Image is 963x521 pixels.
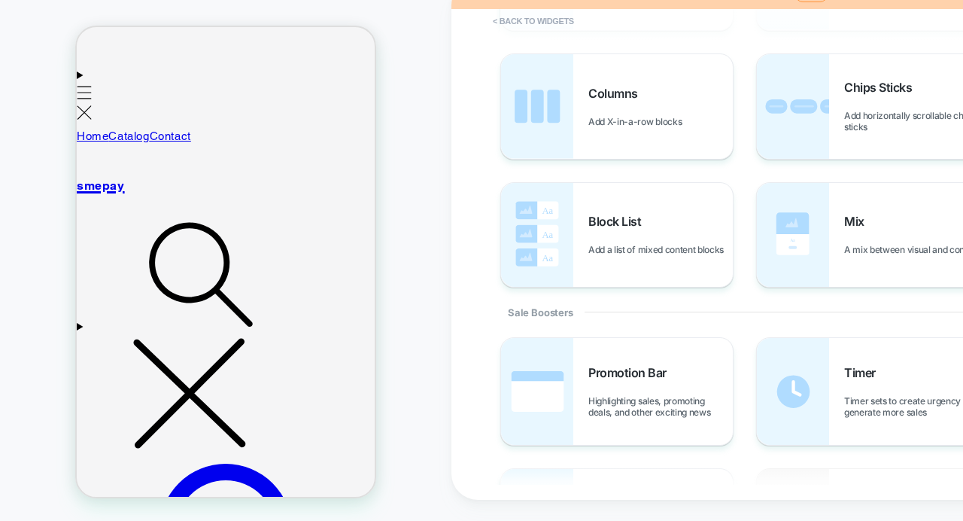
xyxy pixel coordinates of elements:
span: Columns [588,86,646,101]
span: Add a list of mixed content blocks [588,244,731,255]
span: Mix [844,214,872,229]
span: Highlighting sales, promoting deals, and other exciting news [588,395,733,418]
a: Contact [73,102,114,117]
span: Timer [844,365,883,380]
span: Add X-in-a-row blocks [588,116,689,127]
a: Catalog [32,102,72,117]
span: Promotion Bar [588,365,674,380]
span: Chips Sticks [844,80,919,95]
button: < Back to widgets [485,9,582,33]
span: Block List [588,214,649,229]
